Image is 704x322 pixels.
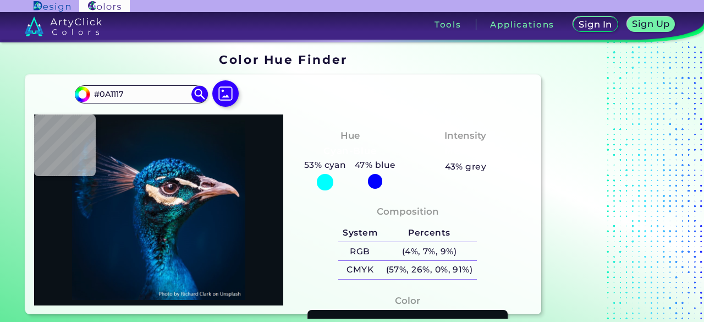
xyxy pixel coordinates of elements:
[546,48,683,318] iframe: Advertisement
[338,224,381,242] h5: System
[445,160,487,174] h5: 43% grey
[490,20,554,29] h3: Applications
[212,80,239,107] img: icon picture
[338,261,381,279] h5: CMYK
[395,293,420,309] h4: Color
[382,261,477,279] h5: (57%, 26%, 0%, 91%)
[25,17,102,36] img: logo_artyclick_colors_white.svg
[575,18,615,31] a: Sign In
[435,20,461,29] h3: Tools
[318,145,381,158] h3: Cyan-Blue
[634,20,668,28] h5: Sign Up
[90,87,193,102] input: type color..
[219,51,347,68] h1: Color Hue Finder
[40,120,278,300] img: img_pavlin.jpg
[382,242,477,260] h5: (4%, 7%, 9%)
[350,158,400,172] h5: 47% blue
[382,224,477,242] h5: Percents
[444,128,486,144] h4: Intensity
[581,20,610,29] h5: Sign In
[191,86,208,102] img: icon search
[34,1,70,12] img: ArtyClick Design logo
[377,204,439,220] h4: Composition
[300,158,350,172] h5: 53% cyan
[340,128,360,144] h4: Hue
[338,242,381,260] h5: RGB
[629,18,673,31] a: Sign Up
[440,145,492,158] h3: Medium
